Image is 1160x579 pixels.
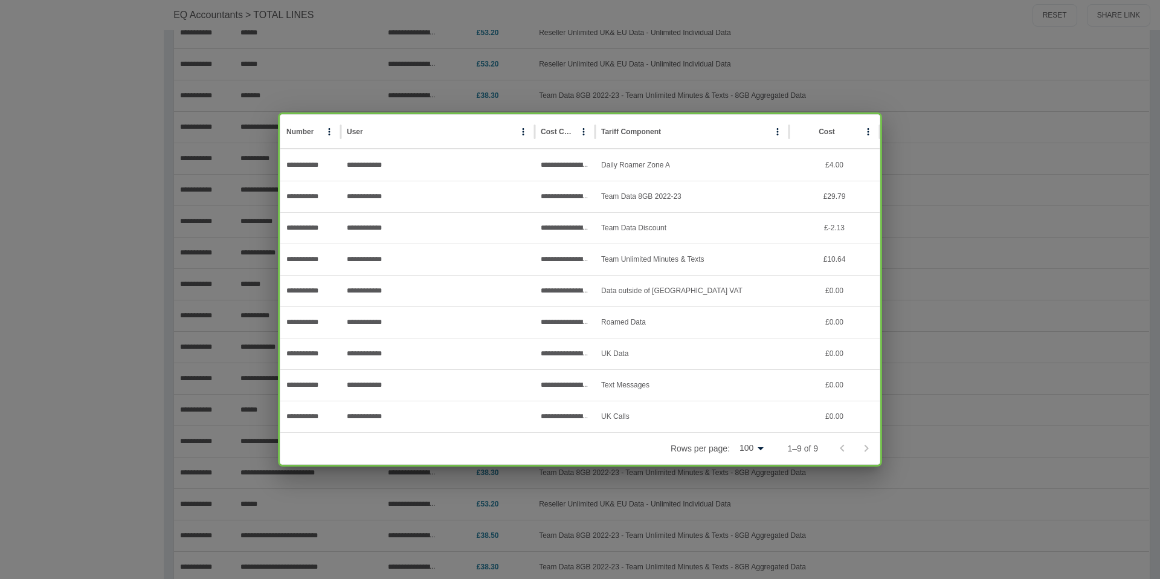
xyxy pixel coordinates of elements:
div: Team Data Discount [595,212,789,244]
div: Data outside of UK VAT [595,275,789,306]
div: Cost Centre [541,128,574,136]
div: £10.64 [789,244,880,275]
div: User [347,128,363,136]
div: Cost [819,128,835,136]
div: £0.00 [789,275,880,306]
p: 1–9 of 9 [787,442,818,454]
button: Cost Centre column menu [575,123,592,140]
div: £0.00 [789,401,880,432]
div: UK Calls [595,401,789,432]
div: Daily Roamer Zone A [595,149,789,181]
div: Tariff Component [601,128,661,136]
div: £29.79 [789,181,880,212]
div: UK Data [595,338,789,369]
div: £0.00 [789,338,880,369]
div: £0.00 [789,369,880,401]
div: Team Unlimited Minutes & Texts [595,244,789,275]
button: Number column menu [321,123,338,140]
button: User column menu [515,123,532,140]
div: Team Data 8GB 2022-23 [595,181,789,212]
div: £-2.13 [789,212,880,244]
div: 100 [735,439,768,457]
div: £4.00 [789,149,880,181]
div: Text Messages [595,369,789,401]
button: Tariff Component column menu [769,123,786,140]
p: Rows per page: [671,442,730,454]
div: Number [286,128,314,136]
button: Cost column menu [860,123,877,140]
div: £0.00 [789,306,880,338]
div: Roamed Data [595,306,789,338]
